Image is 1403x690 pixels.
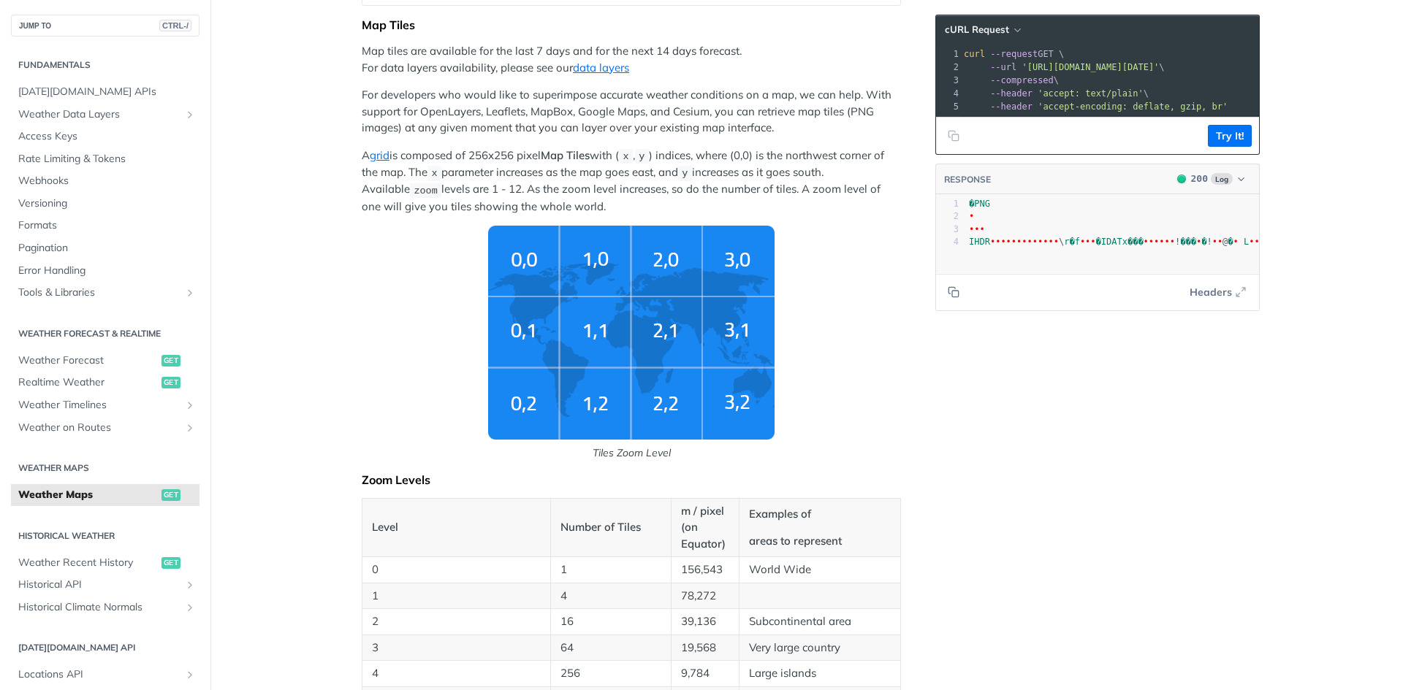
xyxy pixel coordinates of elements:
p: A is composed of 256x256 pixel with ( , ) indices, where (0,0) is the northwest corner of the map... [362,147,901,215]
span: Weather Data Layers [18,107,180,122]
span: \u0 [1043,237,1048,247]
span: --request [990,49,1038,59]
div: 2 [936,210,959,223]
span: Formats [18,218,196,233]
span: y [639,151,645,162]
p: Large islands [749,665,891,682]
button: cURL Request [940,23,1025,37]
p: Tiles Zoom Level [362,445,901,461]
span: \u17 [1196,237,1201,247]
span: GET \ [964,49,1064,59]
span: \u0 [1085,237,1090,247]
span: \u0 [974,224,979,234]
span: ��� [1180,237,1196,247]
span: \u10 [1255,237,1260,247]
p: areas to represent [749,533,891,550]
a: Locations APIShow subpages for Locations API [11,664,199,686]
div: 3 [936,74,961,87]
span: x [431,168,437,179]
button: JUMP TOCTRL-/ [11,15,199,37]
p: 39,136 [681,613,729,630]
div: 4 [936,87,961,100]
span: r�f [1064,237,1080,247]
span: \u0 [1233,237,1239,247]
span: \u1 [1000,237,1005,247]
span: \u0 [1027,237,1033,247]
span: get [161,355,180,367]
p: World Wide [749,561,891,578]
span: \u0 [1048,237,1053,247]
span: Headers [1190,285,1232,300]
span: Tools & Libraries [18,285,180,300]
span: IHDR [969,237,990,247]
p: 19,568 [681,640,729,656]
span: cURL Request [945,23,1009,36]
p: m / pixel (on Equator) [681,503,729,553]
p: 1 [560,561,661,578]
div: Zoom Levels [362,472,901,487]
button: Show subpages for Locations API [184,669,196,681]
div: Map Tiles [362,18,901,32]
span: Pagination [18,241,196,256]
span: --header [990,101,1033,112]
span: � [1228,237,1233,247]
button: Copy to clipboard [943,125,964,147]
span: � [1201,237,1206,247]
span: \u0 [995,237,1000,247]
span: �PNG [969,199,990,209]
p: 64 [560,640,661,656]
span: 200 [1177,175,1186,183]
a: Rate Limiting & Tokens [11,148,199,170]
button: Show subpages for Weather on Routes [184,422,196,434]
p: 156,543 [681,561,729,578]
div: 3 [936,223,959,236]
h2: [DATE][DOMAIN_NAME] API [11,641,199,654]
a: data layers [573,61,629,74]
a: Pagination [11,237,199,259]
div: 1 [936,198,959,210]
span: --header [990,88,1033,99]
span: \u8 [1033,237,1038,247]
h2: Weather Forecast & realtime [11,327,199,340]
span: --url [990,62,1016,72]
a: Weather Forecastget [11,350,199,372]
a: Realtime Weatherget [11,372,199,394]
span: Historical Climate Normals [18,600,180,615]
span: @ [1223,237,1228,247]
a: Historical APIShow subpages for Historical API [11,574,199,596]
span: \u4 [1212,237,1217,247]
p: For developers who would like to superimpose accurate weather conditions on a map, we can help. W... [362,87,901,137]
span: \u11 [1149,237,1154,247]
p: 3 [372,640,541,656]
span: \ [964,62,1165,72]
span: Locations API [18,667,180,682]
a: Historical Climate NormalsShow subpages for Historical Climate Normals [11,597,199,618]
p: 1 [372,588,541,605]
span: \u0 [1159,237,1164,247]
span: --compressed [990,75,1054,85]
span: \u8 [1165,237,1170,247]
span: \u0 [1054,237,1059,247]
a: [DATE][DOMAIN_NAME] APIs [11,81,199,103]
span: \u0 [1011,237,1016,247]
h2: Historical Weather [11,529,199,543]
span: Error Handling [18,264,196,278]
span: Tiles Zoom Level [362,226,901,461]
span: '[URL][DOMAIN_NAME][DATE]' [1022,62,1159,72]
span: L [1244,237,1249,247]
a: Weather on RoutesShow subpages for Weather on Routes [11,417,199,439]
a: Access Keys [11,126,199,147]
button: Show subpages for Historical Climate Normals [184,602,196,613]
strong: Map Tiles [541,148,590,162]
span: \u0 [1154,237,1159,247]
span: 'accept: text/plain' [1038,88,1144,99]
div: 2 [936,61,961,74]
a: Error Handling [11,260,199,282]
span: 'accept-encoding: deflate, gzip, br' [1038,101,1228,112]
p: Examples of [749,506,891,523]
span: \u7f [1217,237,1223,247]
span: Weather Timelines [18,398,180,413]
div: 1 [936,47,961,61]
p: Level [372,519,541,536]
span: Weather Maps [18,488,158,502]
